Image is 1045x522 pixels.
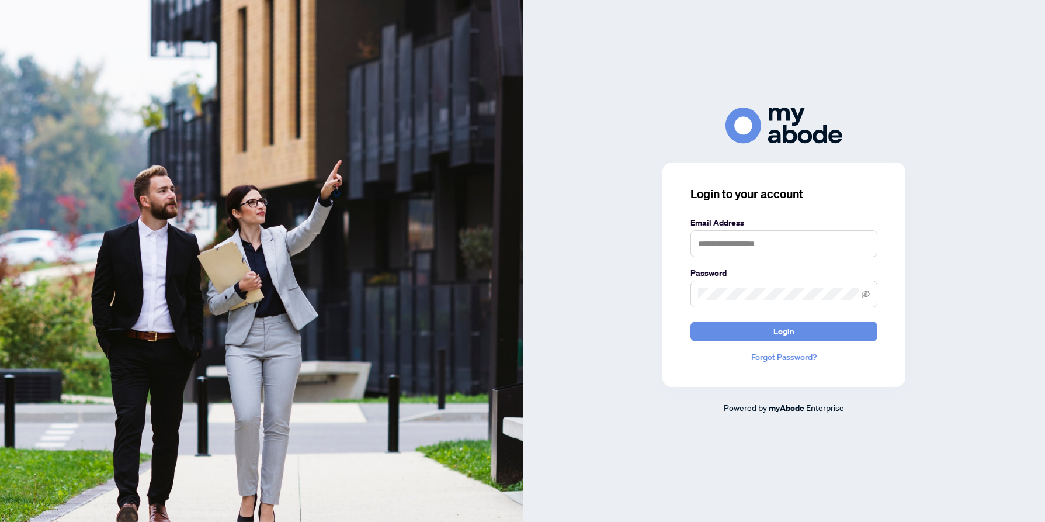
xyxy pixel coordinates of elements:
h3: Login to your account [690,186,877,202]
span: Enterprise [806,402,844,413]
button: Login [690,322,877,341]
a: Forgot Password? [690,351,877,364]
span: eye-invisible [862,290,870,298]
a: myAbode [769,402,804,414]
span: Login [773,322,794,341]
label: Email Address [690,216,877,229]
label: Password [690,267,877,279]
span: Powered by [724,402,767,413]
img: ma-logo [725,108,842,143]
